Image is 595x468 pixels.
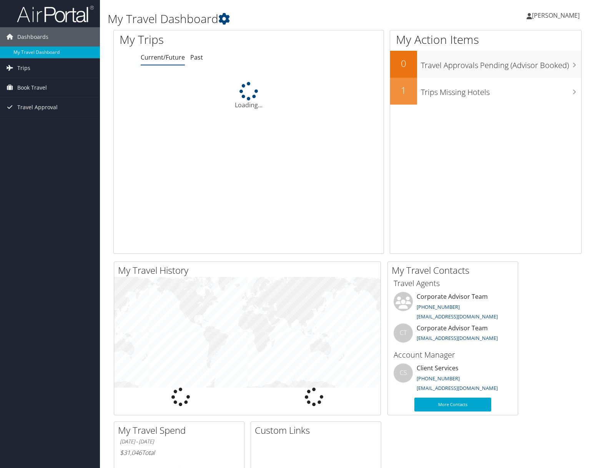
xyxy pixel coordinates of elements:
a: 0Travel Approvals Pending (Advisor Booked) [390,51,581,78]
h3: Trips Missing Hotels [421,83,581,98]
span: Trips [17,58,30,78]
a: [EMAIL_ADDRESS][DOMAIN_NAME] [417,313,498,320]
span: [PERSON_NAME] [532,11,580,20]
div: CT [394,323,413,343]
span: $31,046 [120,448,142,457]
a: 1Trips Missing Hotels [390,78,581,105]
h1: My Action Items [390,32,581,48]
div: Loading... [114,82,384,110]
img: airportal-logo.png [17,5,94,23]
h2: My Travel Spend [118,424,244,437]
span: Dashboards [17,27,48,47]
a: [PHONE_NUMBER] [417,303,460,310]
h6: Total [120,448,238,457]
h2: My Travel History [118,264,381,277]
h3: Account Manager [394,350,512,360]
h2: 0 [390,57,417,70]
a: [EMAIL_ADDRESS][DOMAIN_NAME] [417,385,498,391]
a: [PHONE_NUMBER] [417,375,460,382]
a: [EMAIL_ADDRESS][DOMAIN_NAME] [417,335,498,341]
a: [PERSON_NAME] [527,4,587,27]
h6: [DATE] - [DATE] [120,438,238,445]
div: CS [394,363,413,383]
li: Corporate Advisor Team [390,292,516,323]
a: Past [190,53,203,62]
h3: Travel Approvals Pending (Advisor Booked) [421,56,581,71]
h3: Travel Agents [394,278,512,289]
span: Book Travel [17,78,47,97]
a: More Contacts [414,398,491,411]
h1: My Travel Dashboard [108,11,427,27]
span: Travel Approval [17,98,58,117]
li: Corporate Advisor Team [390,323,516,348]
h2: 1 [390,84,417,97]
li: Client Services [390,363,516,395]
h2: Custom Links [255,424,381,437]
h2: My Travel Contacts [392,264,518,277]
a: Current/Future [141,53,185,62]
h1: My Trips [120,32,266,48]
